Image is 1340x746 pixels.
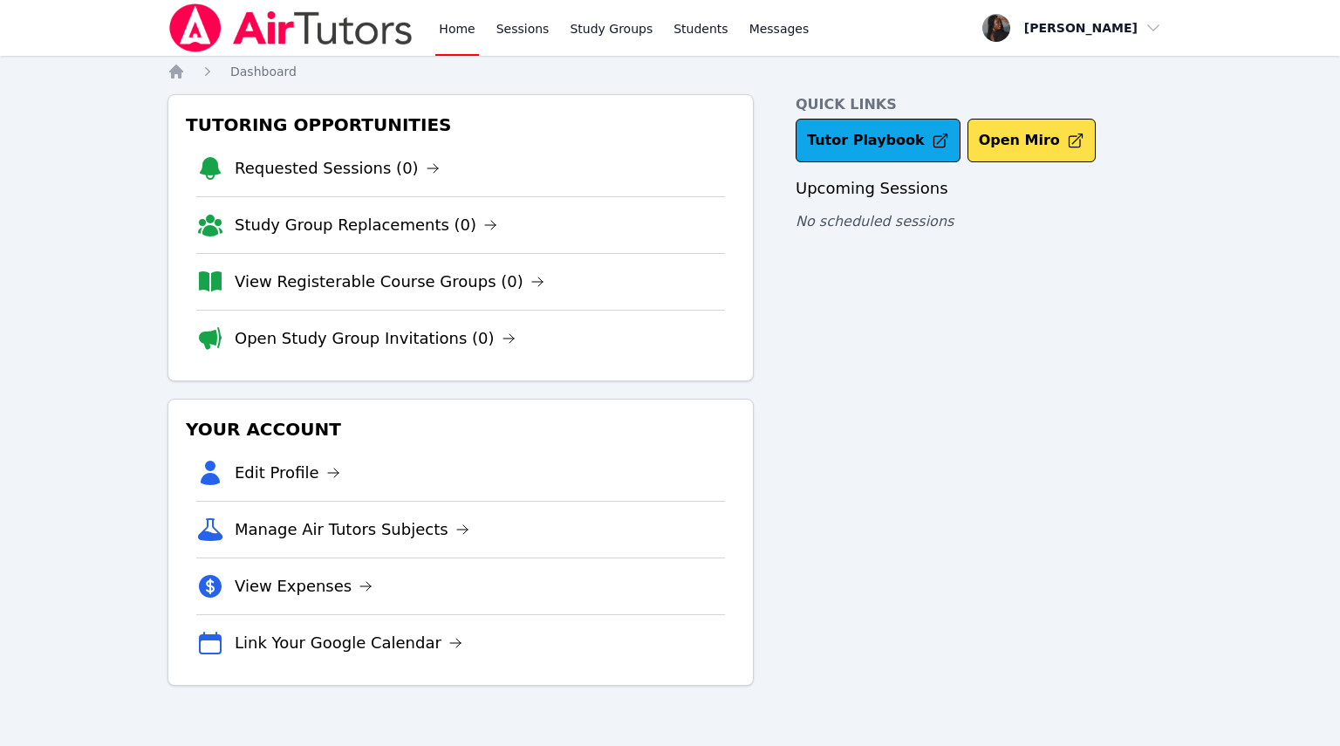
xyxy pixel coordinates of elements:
[235,213,497,237] a: Study Group Replacements (0)
[749,20,810,38] span: Messages
[235,270,544,294] a: View Registerable Course Groups (0)
[796,94,1172,115] h4: Quick Links
[167,3,414,52] img: Air Tutors
[235,574,373,599] a: View Expenses
[796,213,954,229] span: No scheduled sessions
[235,517,469,542] a: Manage Air Tutors Subjects
[796,176,1172,201] h3: Upcoming Sessions
[235,156,440,181] a: Requested Sessions (0)
[235,326,516,351] a: Open Study Group Invitations (0)
[230,65,297,79] span: Dashboard
[235,631,462,655] a: Link Your Google Calendar
[967,119,1096,162] button: Open Miro
[230,63,297,80] a: Dashboard
[235,461,340,485] a: Edit Profile
[796,119,961,162] a: Tutor Playbook
[182,414,739,445] h3: Your Account
[182,109,739,140] h3: Tutoring Opportunities
[167,63,1172,80] nav: Breadcrumb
